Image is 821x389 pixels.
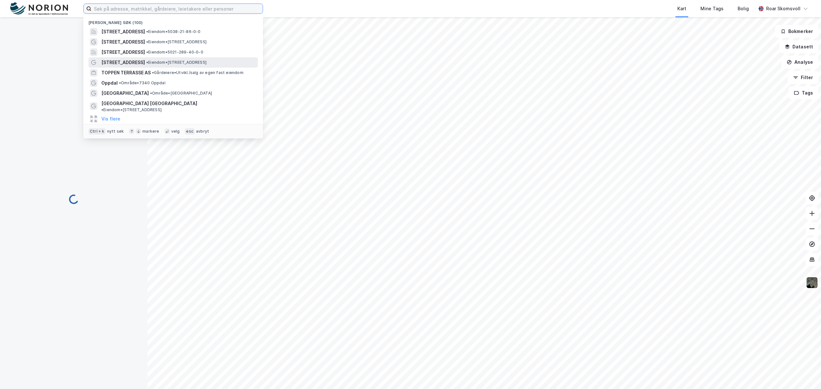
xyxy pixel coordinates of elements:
span: • [119,80,121,85]
span: [GEOGRAPHIC_DATA] [101,89,149,97]
img: norion-logo.80e7a08dc31c2e691866.png [10,2,68,15]
button: Bokmerker [775,25,818,38]
div: nytt søk [107,129,124,134]
div: markere [142,129,159,134]
span: [STREET_ADDRESS] [101,28,145,36]
img: 9k= [806,277,818,289]
span: Eiendom • 5038-21-86-0-0 [146,29,201,34]
span: Eiendom • [STREET_ADDRESS] [101,107,162,112]
span: Eiendom • 5021-289-40-0-0 [146,50,203,55]
div: velg [171,129,180,134]
div: Bolig [738,5,749,12]
button: Tags [789,87,818,99]
span: • [146,39,148,44]
span: Område • [GEOGRAPHIC_DATA] [150,91,212,96]
div: Kart [677,5,686,12]
img: spinner.a6d8c91a73a9ac5275cf975e30b51cfb.svg [69,194,79,204]
span: Oppdal [101,79,118,87]
span: [STREET_ADDRESS] [101,48,145,56]
span: • [150,91,152,95]
button: Datasett [779,40,818,53]
span: • [101,107,103,112]
span: • [146,29,148,34]
span: • [146,50,148,54]
div: Mine Tags [700,5,724,12]
span: Gårdeiere • Utvikl./salg av egen fast eiendom [152,70,243,75]
input: Søk på adresse, matrikkel, gårdeiere, leietakere eller personer [91,4,263,13]
div: Ctrl + k [89,128,106,135]
div: [PERSON_NAME] søk (100) [83,15,263,27]
div: esc [185,128,195,135]
span: [STREET_ADDRESS] [101,38,145,46]
iframe: Chat Widget [789,358,821,389]
button: Filter [788,71,818,84]
span: Område • 7340 Oppdal [119,80,165,86]
span: TOPPEN TERRASSE AS [101,69,151,77]
button: Analyse [781,56,818,69]
span: • [152,70,154,75]
span: • [146,60,148,65]
div: avbryt [196,129,209,134]
div: Roar Skomsvoll [766,5,800,12]
span: Eiendom • [STREET_ADDRESS] [146,60,207,65]
button: Vis flere [101,115,120,123]
span: [STREET_ADDRESS] [101,59,145,66]
span: [GEOGRAPHIC_DATA] [GEOGRAPHIC_DATA] [101,100,197,107]
span: Eiendom • [STREET_ADDRESS] [146,39,207,45]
